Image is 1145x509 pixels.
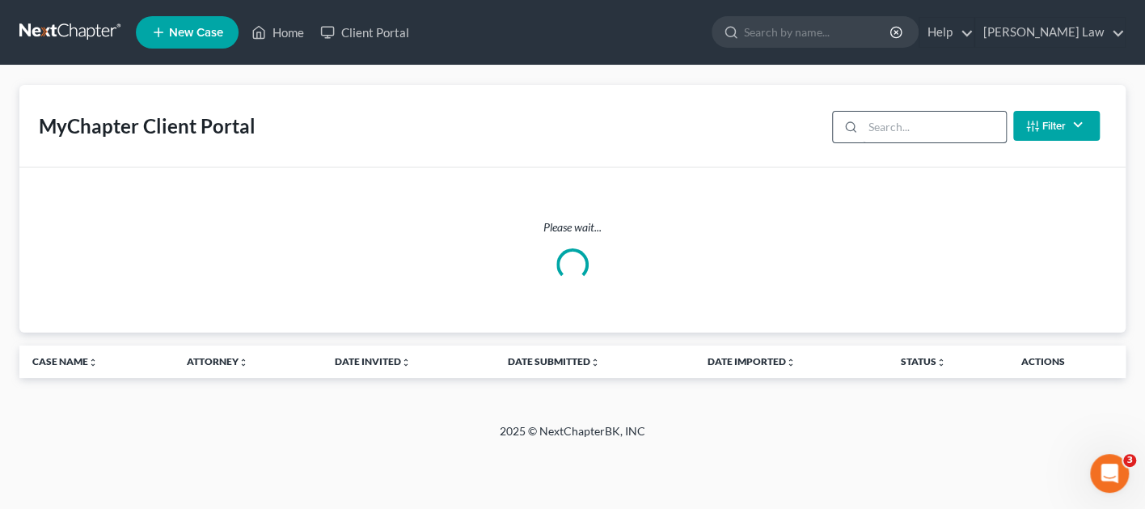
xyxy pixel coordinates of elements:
i: unfold_more [786,358,796,367]
div: 2025 © NextChapterBK, INC [112,423,1033,452]
div: MyChapter Client Portal [39,113,256,139]
th: Actions [1008,346,1126,378]
a: Date Invitedunfold_more [335,355,411,367]
a: Case Nameunfold_more [32,355,98,367]
i: unfold_more [936,358,945,367]
a: Home [243,18,312,47]
i: unfold_more [589,358,599,367]
a: Date Importedunfold_more [708,355,796,367]
a: Client Portal [312,18,417,47]
span: 3 [1123,454,1136,467]
button: Filter [1013,111,1100,141]
span: New Case [169,27,223,39]
a: Attorneyunfold_more [187,355,248,367]
i: unfold_more [88,358,98,367]
iframe: Intercom live chat [1090,454,1129,493]
a: Help [919,18,974,47]
a: Statusunfold_more [900,355,945,367]
p: Please wait... [32,219,1113,235]
input: Search by name... [744,17,892,47]
i: unfold_more [239,358,248,367]
a: [PERSON_NAME] Law [975,18,1125,47]
i: unfold_more [401,358,411,367]
a: Date Submittedunfold_more [507,355,599,367]
input: Search... [863,112,1006,142]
